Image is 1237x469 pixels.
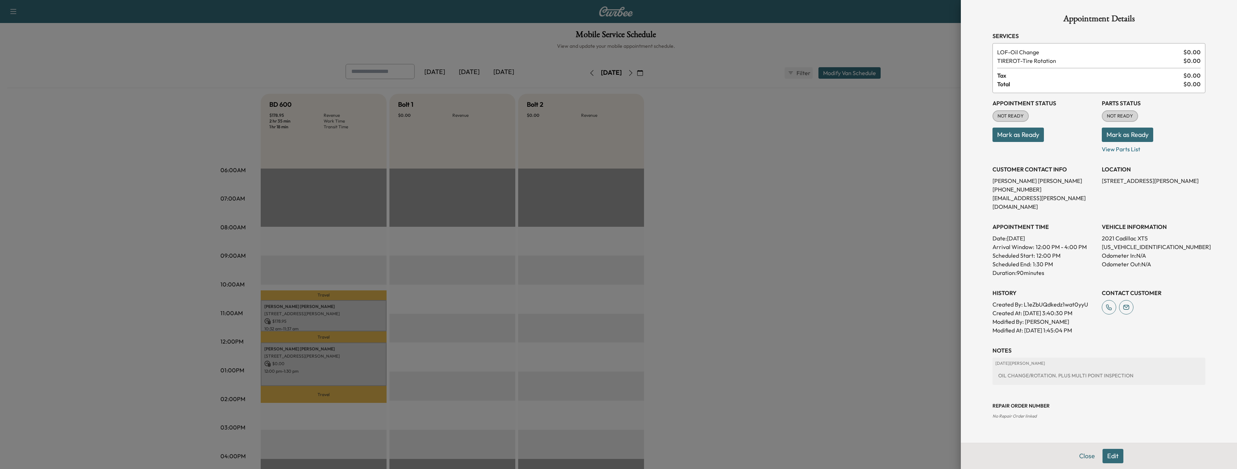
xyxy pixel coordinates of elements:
[1183,80,1201,88] span: $ 0.00
[1103,112,1137,120] span: NOT READY
[992,268,1096,277] p: Duration: 90 minutes
[992,234,1096,243] p: Date: [DATE]
[1102,176,1205,185] p: [STREET_ADDRESS][PERSON_NAME]
[992,185,1096,194] p: [PHONE_NUMBER]
[992,309,1096,317] p: Created At : [DATE] 3:40:30 PM
[992,222,1096,231] h3: APPOINTMENT TIME
[992,260,1031,268] p: Scheduled End:
[992,326,1096,335] p: Modified At : [DATE] 1:45:04 PM
[1033,260,1053,268] p: 1:30 PM
[995,360,1202,366] p: [DATE] | [PERSON_NAME]
[992,128,1044,142] button: Mark as Ready
[997,56,1181,65] span: Tire Rotation
[1102,99,1205,107] h3: Parts Status
[992,289,1096,297] h3: History
[997,71,1183,80] span: Tax
[1183,48,1201,56] span: $ 0.00
[997,48,1181,56] span: Oil Change
[1102,128,1153,142] button: Mark as Ready
[992,413,1037,419] span: No Repair Order linked
[1102,243,1205,251] p: [US_VEHICLE_IDENTIFICATION_NUMBER]
[1102,234,1205,243] p: 2021 Cadillac XT5
[995,369,1202,382] div: OIL CHANGE/ROTATION. PLUS MULTI POINT INSPECTION
[1183,71,1201,80] span: $ 0.00
[992,300,1096,309] p: Created By : L1eZbUQdkedz1wat0yyU
[993,112,1028,120] span: NOT READY
[1074,449,1100,463] button: Close
[1102,251,1205,260] p: Odometer In: N/A
[992,317,1096,326] p: Modified By : [PERSON_NAME]
[992,346,1205,355] h3: NOTES
[1183,56,1201,65] span: $ 0.00
[992,165,1096,174] h3: CUSTOMER CONTACT INFO
[1102,289,1205,297] h3: CONTACT CUSTOMER
[1102,260,1205,268] p: Odometer Out: N/A
[1102,165,1205,174] h3: LOCATION
[1036,251,1060,260] p: 12:00 PM
[992,14,1205,26] h1: Appointment Details
[992,99,1096,107] h3: Appointment Status
[992,402,1205,409] h3: Repair Order number
[992,243,1096,251] p: Arrival Window:
[992,176,1096,185] p: [PERSON_NAME] [PERSON_NAME]
[992,251,1035,260] p: Scheduled Start:
[1102,222,1205,231] h3: VEHICLE INFORMATION
[997,80,1183,88] span: Total
[992,194,1096,211] p: [EMAIL_ADDRESS][PERSON_NAME][DOMAIN_NAME]
[1103,449,1123,463] button: Edit
[1102,142,1205,153] p: View Parts List
[1036,243,1087,251] span: 12:00 PM - 4:00 PM
[992,32,1205,40] h3: Services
